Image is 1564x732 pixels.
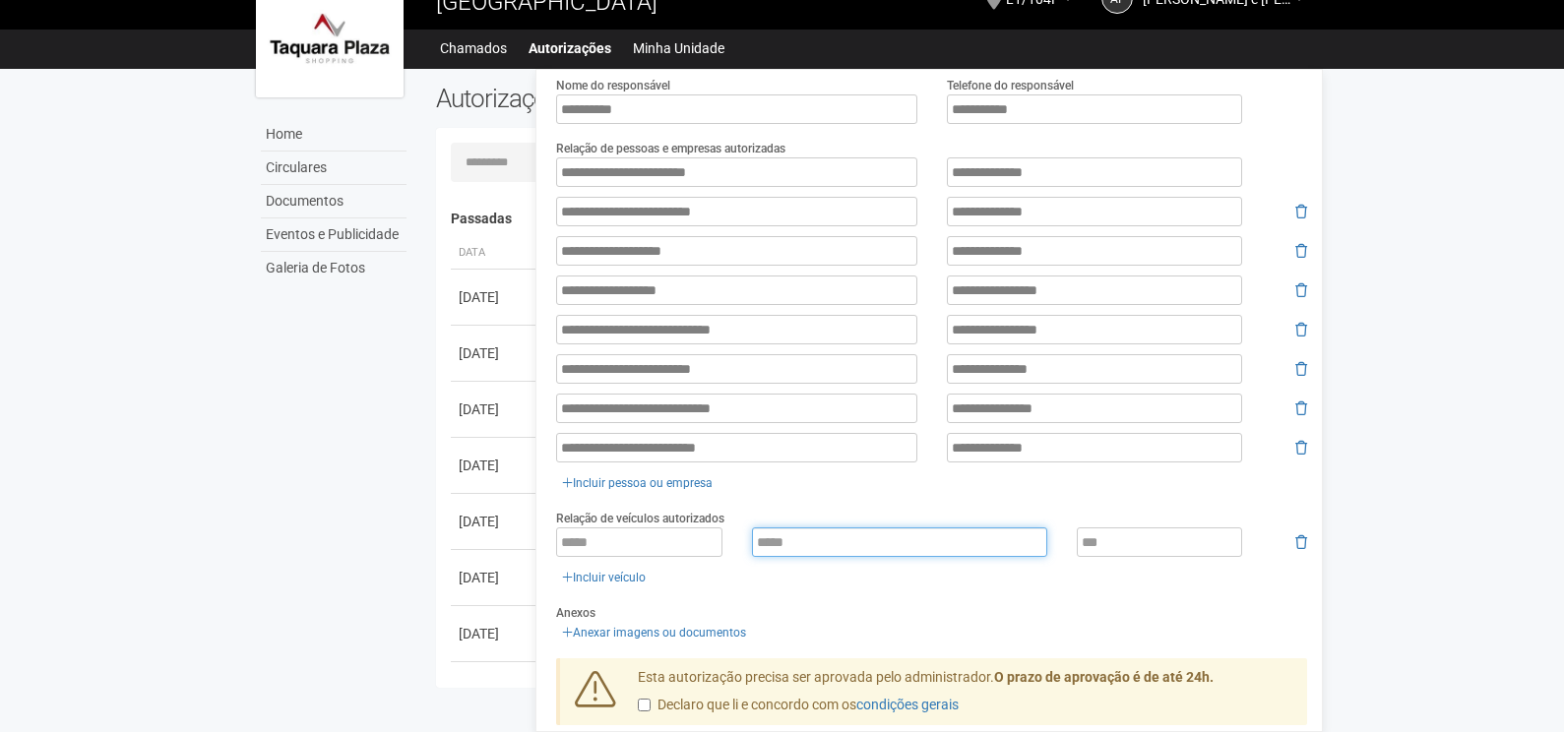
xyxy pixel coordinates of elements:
label: Declaro que li e concordo com os [638,696,959,715]
i: Remover [1295,362,1307,376]
div: [DATE] [459,568,532,587]
div: [DATE] [459,456,532,475]
a: Incluir pessoa ou empresa [556,472,719,494]
div: Esta autorização precisa ser aprovada pelo administrador. [623,668,1308,725]
a: Anexar imagens ou documentos [556,622,752,643]
a: Home [261,118,407,152]
strong: O prazo de aprovação é de até 24h. [994,669,1214,685]
i: Remover [1295,323,1307,336]
div: [DATE] [459,343,532,363]
input: Declaro que li e concordo com oscondições gerais [638,699,651,711]
label: Anexos [556,604,595,622]
i: Remover [1295,401,1307,415]
a: Eventos e Publicidade [261,218,407,252]
div: [DATE] [459,287,532,307]
div: [DATE] [459,512,532,531]
a: condições gerais [856,697,959,712]
i: Remover [1295,535,1307,549]
div: [DATE] [459,399,532,419]
a: Autorizações [529,34,611,62]
i: Remover [1295,441,1307,455]
a: Minha Unidade [633,34,724,62]
h2: Autorizações [436,84,857,113]
h4: Passadas [451,212,1294,226]
i: Remover [1295,205,1307,218]
th: Data [451,237,539,270]
a: Documentos [261,185,407,218]
label: Telefone do responsável [947,77,1074,94]
div: [DATE] [459,624,532,643]
a: Circulares [261,152,407,185]
label: Relação de veículos autorizados [556,510,724,527]
a: Chamados [440,34,507,62]
i: Remover [1295,244,1307,258]
a: Galeria de Fotos [261,252,407,284]
i: Remover [1295,283,1307,297]
a: Incluir veículo [556,567,652,588]
label: Nome do responsável [556,77,670,94]
label: Relação de pessoas e empresas autorizadas [556,140,785,157]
